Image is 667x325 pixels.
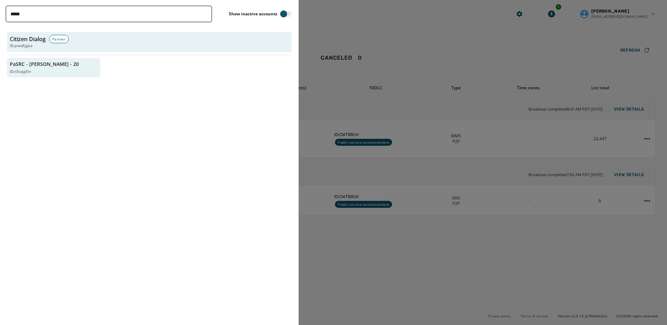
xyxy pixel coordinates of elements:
[10,43,32,49] span: ID: pwo5jgka
[10,35,46,43] h3: Citizen Dialog
[49,35,69,43] div: Partner
[10,61,79,68] p: PaSRC - [PERSON_NAME] - 20
[10,69,31,75] p: ID: r3sqg5lv
[229,11,277,17] label: Show inactive accounts
[7,32,292,52] button: Citizen DialogPartnerID:pwo5jgka
[7,58,100,78] button: PaSRC - [PERSON_NAME] - 20ID:r3sqg5lv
